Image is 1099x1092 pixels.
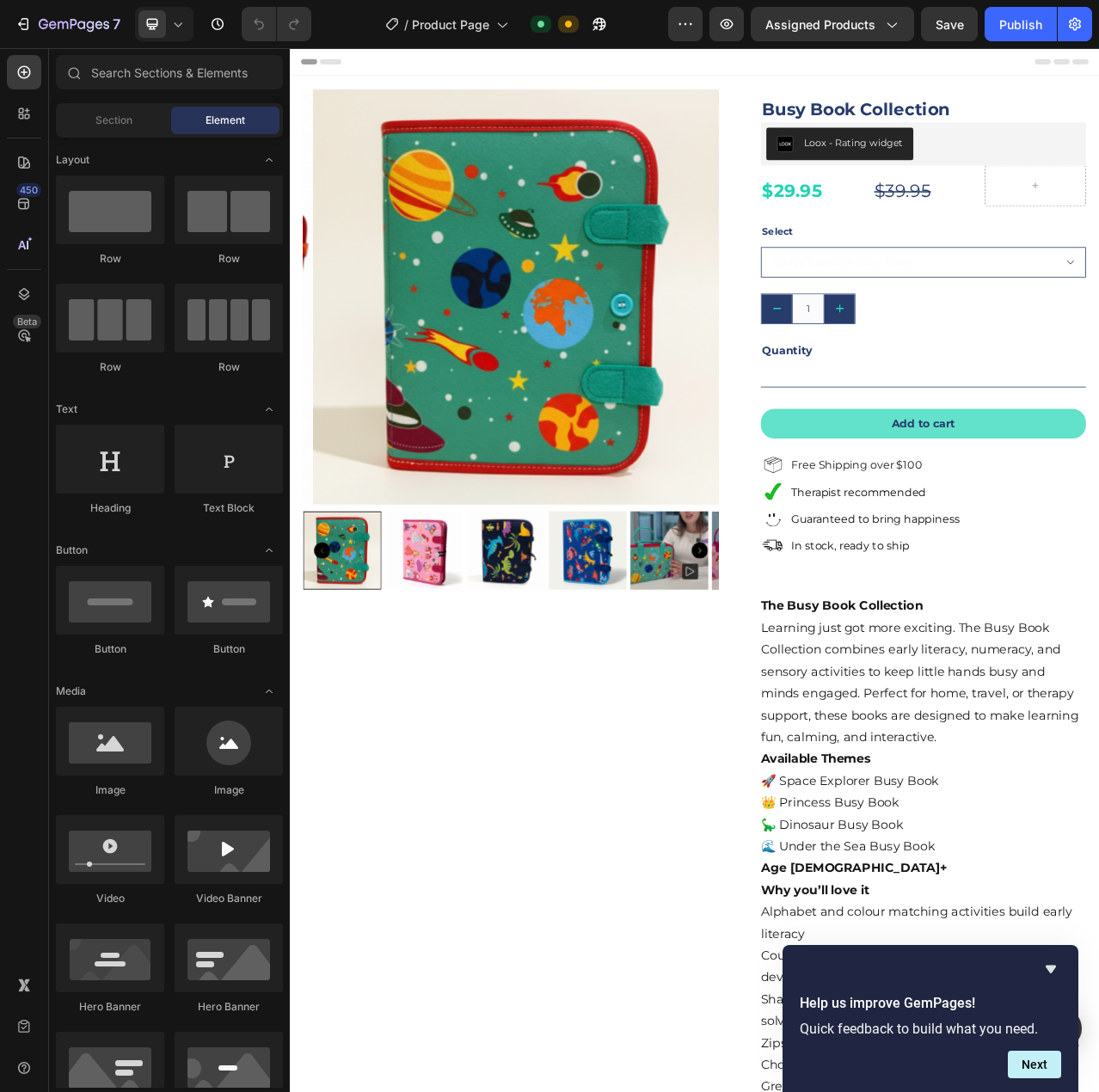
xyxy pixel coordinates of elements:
div: Row [56,359,164,375]
strong: Why you’ll love it [600,1064,739,1083]
div: Row [175,359,283,375]
p: Learning just got more exciting. The Busy Book Collection combines early literacy, numeracy, and ... [600,730,1005,888]
div: Image [175,782,283,798]
input: quantity [640,314,681,351]
span: In stock, ready to ship [639,627,789,643]
div: Undo/Redo [242,7,311,41]
button: Next question [1008,1051,1061,1078]
span: Element [206,113,245,128]
iframe: Design area [290,48,1099,1092]
span: Button [56,543,88,558]
div: Image [56,782,164,798]
div: 450 [16,183,41,197]
span: Media [56,684,86,699]
button: Hide survey [1041,959,1061,979]
div: Hero Banner [56,999,164,1015]
span: Therapist recommended [639,558,811,574]
div: Video [56,891,164,906]
span: Assigned Products [765,15,875,34]
span: Text [56,402,77,417]
div: Hero Banner [175,999,283,1015]
h2: Help us improve GemPages! [800,993,1061,1014]
button: Assigned Products [751,7,914,41]
button: 7 [7,7,128,41]
button: Loox - Rating widget [607,101,795,143]
input: Search Sections & Elements [56,55,283,89]
img: gempages_549273404100838178-b3a54d16-241b-4e02-9d97-f7e74b09b2fd.svg [600,619,630,649]
div: Button [56,641,164,657]
span: Product Page [412,15,489,34]
div: Row [175,251,283,267]
span: Toggle open [255,678,283,705]
div: Publish [999,15,1042,34]
div: $29.95 [600,167,729,199]
legend: Select [600,222,642,247]
p: Quantity [602,374,1013,399]
div: Loox - Rating widget [655,112,781,130]
img: loox.png [621,112,642,132]
div: Beta [13,315,41,328]
span: / [404,15,408,34]
strong: Available Themes [600,897,740,916]
div: Button [175,641,283,657]
p: Free Shipping over $100 [639,520,854,545]
span: Save [936,17,964,32]
p: Quick feedback to build what you need. [800,1021,1061,1037]
span: Toggle open [255,537,283,564]
div: Add to cart [767,467,848,492]
p: 🚀 Space Explorer Busy Book 👑 Princess Busy Book 🦕 Dinosaur Busy Book 🌊 Under the Sea Busy Book [600,897,827,1028]
img: gempages_549273404100838178-8bb0b974-52f5-4fa9-84e8-3bc438b342a9.svg [603,553,629,579]
div: Help us improve GemPages! [800,959,1061,1078]
button: decrement [601,314,640,351]
img: gempages_549273404100838178-9203c122-ab6f-495d-a748-013ebfb1ee5e.svg [603,589,629,615]
span: Layout [56,152,89,168]
span: Section [95,113,132,128]
strong: Age [DEMOGRAPHIC_DATA]+ [600,1036,838,1055]
div: Video Banner [175,891,283,906]
button: increment [681,314,720,351]
div: $39.95 [743,167,872,199]
button: Add to cart [600,460,1015,499]
div: Row [56,251,164,267]
h1: Busy Book Collection [600,63,1015,95]
span: Toggle open [255,146,283,174]
span: Toggle open [255,396,283,423]
p: 7 [113,14,120,34]
button: Save [921,7,978,41]
span: Guaranteed to bring happiness [639,592,854,609]
div: Text Block [175,500,283,516]
img: gempages_549273404100838178-180c3868-4e2a-4773-84e3-61b82a0b2fe7.svg [603,518,629,544]
button: Carousel Next Arrow [513,630,533,651]
strong: The Busy Book Collection [600,702,807,721]
button: Publish [985,7,1057,41]
div: Heading [56,500,164,516]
